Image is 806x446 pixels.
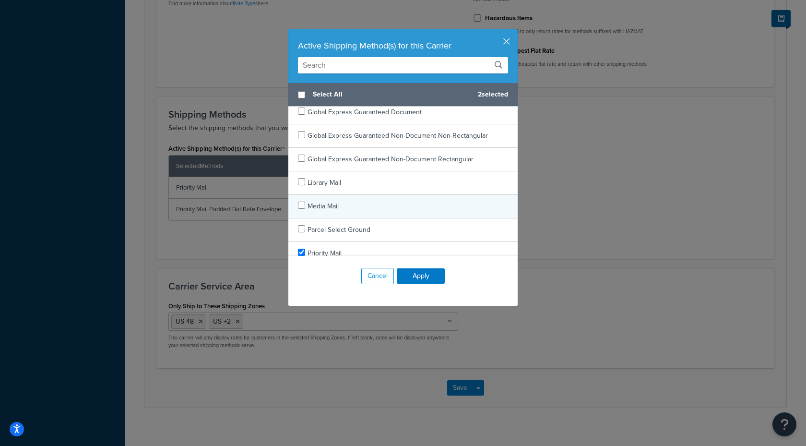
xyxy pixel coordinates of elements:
button: Cancel [361,268,394,284]
span: Select All [313,88,470,101]
span: Library Mail [308,178,341,188]
button: Apply [397,268,445,284]
span: Priority Mail [308,248,342,258]
span: Global Express Guaranteed Non-Document Rectangular [308,154,474,164]
div: 2 selected [288,83,518,107]
div: Active Shipping Method(s) for this Carrier [298,39,508,52]
span: Global Express Guaranteed Document [308,107,422,117]
span: Global Express Guaranteed Non-Document Non-Rectangular [308,131,488,141]
span: Parcel Select Ground [308,225,370,235]
input: Search [298,57,508,73]
span: Media Mail [308,201,339,211]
